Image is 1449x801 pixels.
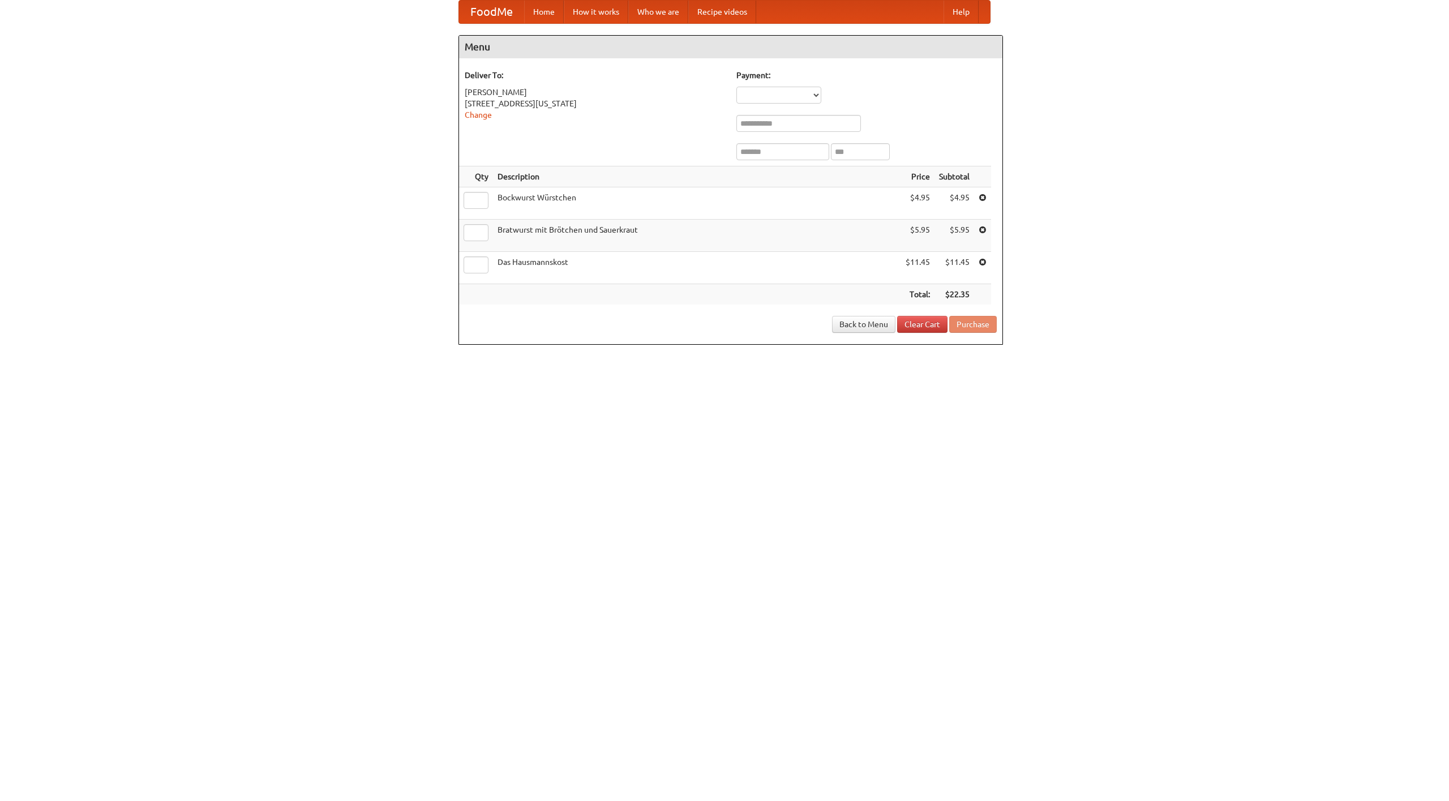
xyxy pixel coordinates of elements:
[944,1,979,23] a: Help
[901,166,934,187] th: Price
[524,1,564,23] a: Home
[832,316,895,333] a: Back to Menu
[628,1,688,23] a: Who we are
[564,1,628,23] a: How it works
[901,220,934,252] td: $5.95
[901,284,934,305] th: Total:
[934,187,974,220] td: $4.95
[493,187,901,220] td: Bockwurst Würstchen
[465,87,725,98] div: [PERSON_NAME]
[459,166,493,187] th: Qty
[934,252,974,284] td: $11.45
[736,70,997,81] h5: Payment:
[459,36,1002,58] h4: Menu
[897,316,948,333] a: Clear Cart
[459,1,524,23] a: FoodMe
[493,252,901,284] td: Das Hausmannskost
[934,284,974,305] th: $22.35
[934,166,974,187] th: Subtotal
[493,220,901,252] td: Bratwurst mit Brötchen und Sauerkraut
[934,220,974,252] td: $5.95
[465,110,492,119] a: Change
[465,98,725,109] div: [STREET_ADDRESS][US_STATE]
[493,166,901,187] th: Description
[688,1,756,23] a: Recipe videos
[465,70,725,81] h5: Deliver To:
[901,187,934,220] td: $4.95
[949,316,997,333] button: Purchase
[901,252,934,284] td: $11.45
